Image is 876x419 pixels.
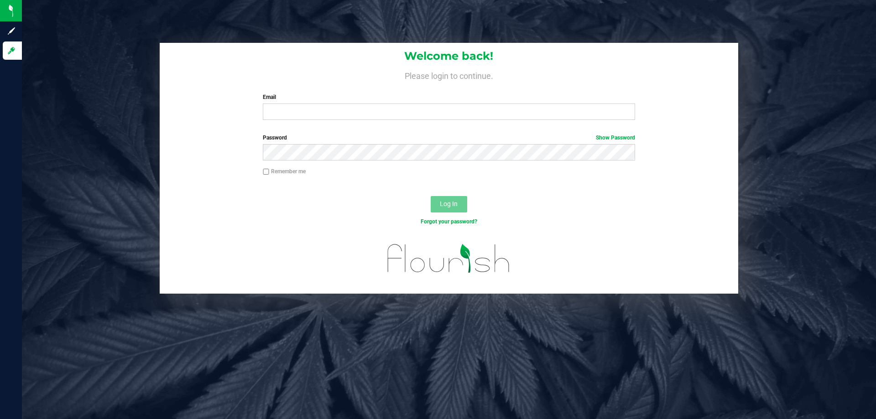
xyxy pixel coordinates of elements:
[263,134,287,141] span: Password
[263,93,635,101] label: Email
[7,46,16,55] inline-svg: Log in
[596,134,635,141] a: Show Password
[7,26,16,36] inline-svg: Sign up
[376,235,521,282] img: flourish_logo.svg
[431,196,467,212] button: Log In
[160,69,738,80] h4: Please login to continue.
[440,200,458,207] span: Log In
[160,50,738,62] h1: Welcome back!
[263,169,269,175] input: Remember me
[263,167,306,176] label: Remember me
[421,218,477,225] a: Forgot your password?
